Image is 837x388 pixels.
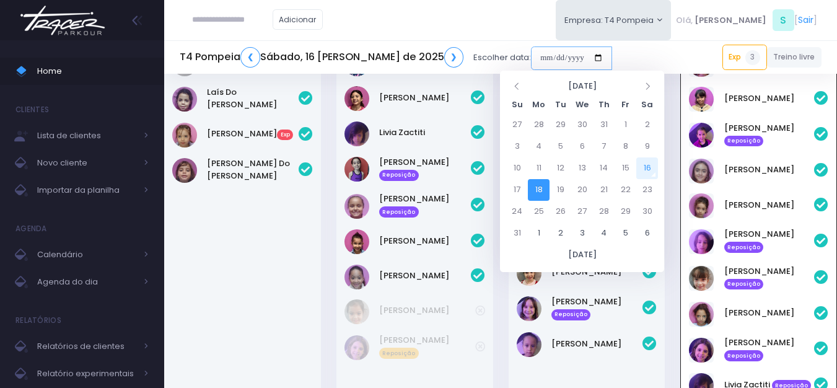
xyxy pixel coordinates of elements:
[615,136,636,157] td: 8
[550,136,571,157] td: 5
[571,136,593,157] td: 6
[571,179,593,201] td: 20
[724,279,764,290] span: Reposição
[724,164,815,176] a: [PERSON_NAME]
[344,121,369,146] img: Livia Zactiti Jobim
[180,43,612,72] div: Escolher data:
[344,265,369,289] img: Sofia Sandes
[528,114,550,136] td: 28
[615,157,636,179] td: 15
[722,45,767,69] a: Exp3
[593,201,615,223] td: 28
[379,193,471,218] a: [PERSON_NAME] Reposição
[551,338,643,350] a: [PERSON_NAME]
[240,47,260,68] a: ❮
[528,179,550,201] td: 18
[550,201,571,223] td: 26
[636,95,658,114] th: Sa
[37,182,136,198] span: Importar da planilha
[724,337,815,361] a: [PERSON_NAME] Reposição
[506,95,528,114] th: Su
[207,157,299,182] a: [PERSON_NAME] Do [PERSON_NAME]
[172,123,197,148] img: Luísa Veludo Uchôa
[528,223,550,244] td: 1
[593,136,615,157] td: 7
[379,92,471,104] a: [PERSON_NAME]
[344,335,369,360] img: Laura Novaes Abud
[745,50,760,65] span: 3
[444,47,464,68] a: ❯
[379,304,475,317] a: [PERSON_NAME]
[506,157,528,179] td: 10
[551,296,643,320] a: [PERSON_NAME] Reposição
[379,126,471,139] a: Livia Zactiti
[37,247,136,263] span: Calendário
[724,92,815,105] a: [PERSON_NAME]
[207,86,299,110] a: Laís Do [PERSON_NAME]
[676,14,693,27] span: Olá,
[506,179,528,201] td: 17
[207,128,299,140] a: [PERSON_NAME]Exp
[550,179,571,201] td: 19
[798,14,813,27] a: Sair
[593,223,615,244] td: 4
[636,201,658,223] td: 30
[37,338,136,355] span: Relatórios de clientes
[172,87,197,112] img: Laís do Prado Pereira Alves
[37,155,136,171] span: Novo cliente
[689,193,714,218] img: Emilia Rodrigues
[724,307,815,319] a: [PERSON_NAME]
[689,338,714,363] img: Laura Novaes Abud
[695,14,766,27] span: [PERSON_NAME]
[517,296,541,321] img: Melissa Gouveia
[37,366,136,382] span: Relatório experimentais
[506,223,528,244] td: 31
[277,130,293,141] span: Exp
[344,86,369,111] img: Isabela Sandes
[37,128,136,144] span: Lista de clientes
[724,350,764,361] span: Reposição
[517,261,541,286] img: Maria eduarda comparsi nunes
[273,9,323,30] a: Adicionar
[550,223,571,244] td: 2
[593,179,615,201] td: 21
[571,201,593,223] td: 27
[551,266,643,278] a: [PERSON_NAME]
[724,228,815,253] a: [PERSON_NAME] Reposição
[571,223,593,244] td: 3
[506,244,658,266] th: [DATE]
[528,201,550,223] td: 25
[172,158,197,183] img: Luísa do Prado Pereira Alves
[528,136,550,157] td: 4
[379,348,419,359] span: Reposição
[636,114,658,136] td: 2
[724,136,764,147] span: Reposição
[689,87,714,112] img: Clarice Lopes
[528,157,550,179] td: 11
[571,95,593,114] th: We
[37,274,136,290] span: Agenda do dia
[550,95,571,114] th: Tu
[636,179,658,201] td: 23
[593,114,615,136] td: 31
[689,123,714,148] img: Diana Rosa Oliveira
[636,223,658,244] td: 6
[379,170,419,181] span: Reposição
[689,266,714,291] img: Helena Zanchetta
[615,179,636,201] td: 22
[517,332,541,357] img: Naya R. H. Miranda
[528,95,550,114] th: Mo
[344,229,369,254] img: STELLA ARAUJO LAGUNA
[689,159,714,183] img: Eloah Meneguim Tenorio
[344,157,369,182] img: Manuela Mattosinho Sfeir
[506,136,528,157] td: 3
[689,229,714,254] img: Gabriela Jordão Natacci
[379,235,471,247] a: [PERSON_NAME]
[379,270,471,282] a: [PERSON_NAME]
[550,114,571,136] td: 29
[379,334,475,359] a: [PERSON_NAME] Reposição
[180,47,463,68] h5: T4 Pompeia Sábado, 16 [PERSON_NAME] de 2025
[689,302,714,327] img: Julia Pinotti
[724,242,764,253] span: Reposição
[551,309,591,320] span: Reposição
